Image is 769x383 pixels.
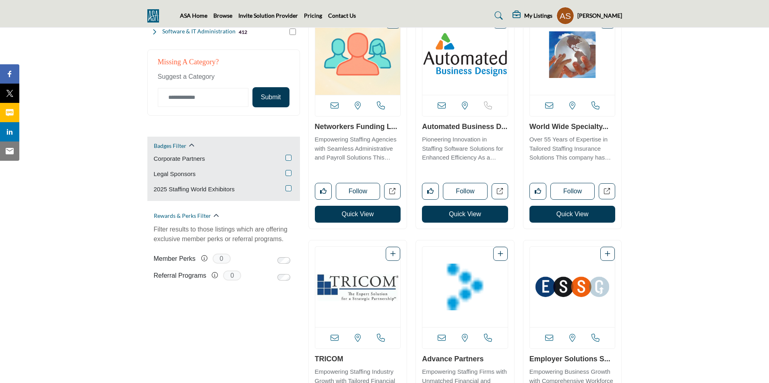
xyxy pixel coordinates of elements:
[530,247,615,327] a: Open Listing in new tab
[154,225,294,244] p: Filter results to those listings which are offering exclusive member perks or referral programs.
[285,185,291,191] input: 2025 Staffing World Exhibitors checkbox
[529,123,616,131] h3: World Wide Specialty, A Division of Philadelphia Insurance Companies
[498,250,503,257] a: Add To List
[556,7,574,25] button: Show hide supplier dropdown
[315,135,401,162] p: Empowering Staffing Agencies with Seamless Administrative and Payroll Solutions This company prov...
[328,12,356,19] a: Contact Us
[487,9,508,22] a: Search
[289,29,296,35] input: Select Software & IT Administration checkbox
[550,183,595,200] button: Follow
[315,14,401,95] img: Networkers Funding LLC
[577,12,622,20] h5: [PERSON_NAME]
[530,247,615,327] img: Employer Solutions Staffing Group
[239,28,247,35] div: 412 Results For Software & IT Administration
[154,185,235,194] label: 2025 Staffing World Exhibitors
[238,12,298,19] a: Invite Solution Provider
[223,270,241,281] span: 0
[315,355,401,364] h3: TRICOM
[384,183,401,200] a: Open networkers-funding-llc in new tab
[304,12,322,19] a: Pricing
[422,14,508,95] img: Automated Business Designs Inc.
[154,154,205,164] label: Corporate Partners
[239,29,247,35] b: 412
[422,183,439,200] button: Like listing
[213,12,232,19] a: Browse
[529,355,616,364] h3: Employer Solutions Staffing Group
[529,183,546,200] button: Like listing
[252,87,289,107] button: Submit
[315,183,332,200] button: Like listing
[154,212,211,220] h2: Rewards & Perks Filter
[513,11,552,20] div: My Listings
[605,250,610,257] a: Add To List
[422,355,508,364] h3: Advance Partners
[158,88,248,107] input: Category Name
[336,183,380,200] button: Follow
[422,247,508,327] img: Advance Partners
[154,170,196,179] label: Legal Sponsors
[422,14,508,95] a: Open Listing in new tab
[154,268,207,283] label: Referral Programs
[285,170,291,176] input: Legal Sponsors checkbox
[422,206,508,223] button: Quick View
[599,183,615,200] a: Open world-wide-specialty-a-division-of-philadelphia-insurance-companies in new tab
[277,274,290,281] input: Switch to Referral Programs
[180,12,207,19] a: ASA Home
[213,254,231,264] span: 0
[277,257,290,264] input: Switch to Member Perks
[158,73,215,80] span: Suggest a Category
[315,247,401,327] img: TRICOM
[315,206,401,223] button: Quick View
[422,355,484,363] a: Advance Partners
[529,135,616,162] p: Over 55 Years of Expertise in Tailored Staffing Insurance Solutions This company has been a guidi...
[524,12,552,19] h5: My Listings
[315,123,397,131] a: Networkers Funding L...
[529,123,608,131] a: World Wide Specialty...
[315,355,343,363] a: TRICOM
[162,27,236,35] h4: Software & IT Administration: Software solutions and IT management services designed for staffing...
[422,123,508,131] h3: Automated Business Designs Inc.
[315,133,401,162] a: Empowering Staffing Agencies with Seamless Administrative and Payroll Solutions This company prov...
[529,133,616,162] a: Over 55 Years of Expertise in Tailored Staffing Insurance Solutions This company has been a guidi...
[315,14,401,95] a: Open Listing in new tab
[422,123,507,131] a: Automated Business D...
[390,250,396,257] a: Add To List
[154,252,196,266] label: Member Perks
[530,14,615,95] a: Open Listing in new tab
[154,142,186,150] h2: Badges Filter
[147,9,163,23] img: Site Logo
[422,247,508,327] a: Open Listing in new tab
[530,14,615,95] img: World Wide Specialty, A Division of Philadelphia Insurance Companies
[529,355,610,363] a: Employer Solutions S...
[492,183,508,200] a: Open automated-business-designs-inc in new tab
[443,183,488,200] button: Follow
[158,58,289,72] h2: Missing a Category?
[422,135,508,162] p: Pioneering Innovation in Staffing Software Solutions for Enhanced Efficiency As a forerunner in t...
[315,123,401,131] h3: Networkers Funding LLC
[315,247,401,327] a: Open Listing in new tab
[529,206,616,223] button: Quick View
[422,133,508,162] a: Pioneering Innovation in Staffing Software Solutions for Enhanced Efficiency As a forerunner in t...
[285,155,291,161] input: Corporate Partners checkbox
